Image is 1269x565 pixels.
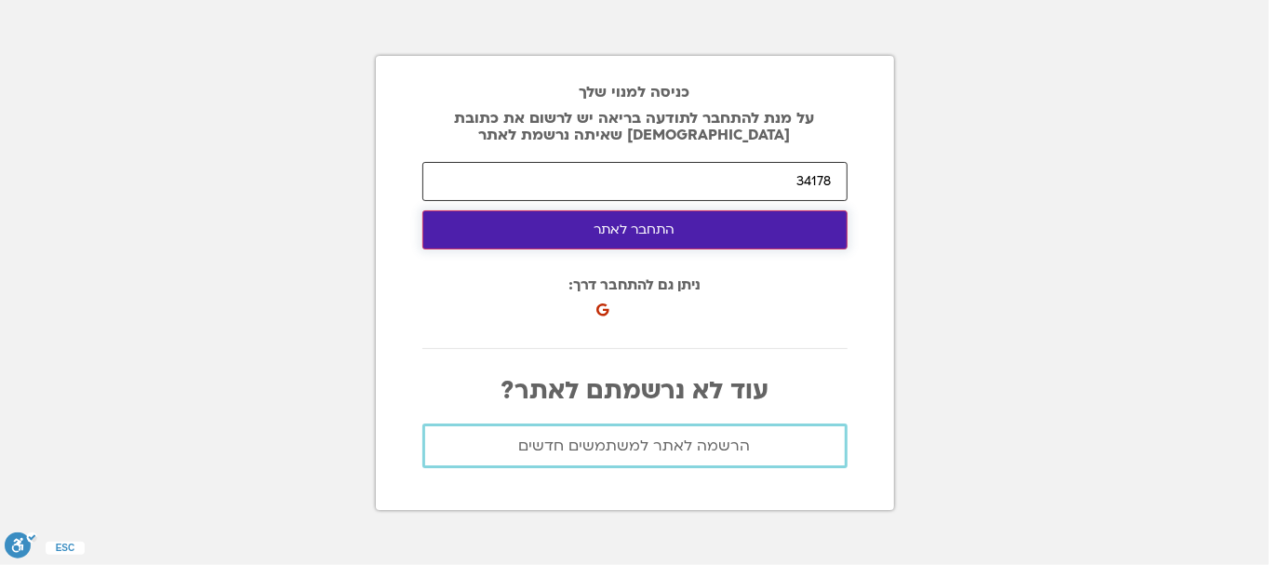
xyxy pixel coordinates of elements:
[519,437,751,454] span: הרשמה לאתר למשתמשים חדשים
[422,424,848,468] a: הרשמה לאתר למשתמשים חדשים
[422,110,848,143] p: על מנת להתחבר לתודעה בריאה יש לרשום את כתובת [DEMOGRAPHIC_DATA] שאיתה נרשמת לאתר
[422,210,848,249] button: התחבר לאתר
[422,84,848,101] h2: כניסה למנוי שלך
[422,377,848,405] p: עוד לא נרשמתם לאתר?
[422,162,848,201] input: הקוד שקיבלת
[601,283,805,324] iframe: כפתור לכניסה באמצעות חשבון Google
